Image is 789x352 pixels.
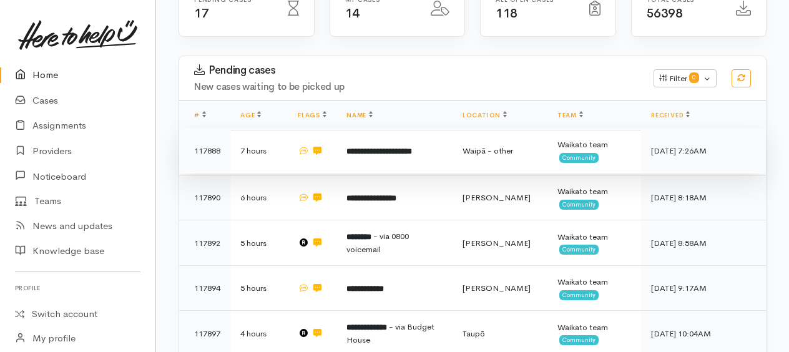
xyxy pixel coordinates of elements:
[179,175,230,220] td: 117890
[230,129,288,174] td: 7 hours
[240,111,261,119] a: Age
[346,231,409,255] span: - via 0800 voicemail
[547,129,641,174] td: Waikato team
[689,72,699,82] span: 0
[345,6,360,21] span: 14
[463,145,513,156] span: Waipā - other
[559,153,599,163] span: Community
[641,129,766,174] td: [DATE] 7:26AM
[496,6,517,21] span: 118
[547,175,641,220] td: Waikato team
[647,6,683,21] span: 56398
[194,64,639,77] h3: Pending cases
[547,220,641,266] td: Waikato team
[559,200,599,210] span: Community
[559,290,599,300] span: Community
[641,266,766,311] td: [DATE] 9:17AM
[230,220,288,266] td: 5 hours
[557,111,583,119] a: Team
[346,321,434,345] span: - via Budget House
[230,266,288,311] td: 5 hours
[559,245,599,255] span: Community
[194,111,206,119] a: #
[641,175,766,220] td: [DATE] 8:18AM
[641,220,766,266] td: [DATE] 8:58AM
[230,175,288,220] td: 6 hours
[179,220,230,266] td: 117892
[179,129,230,174] td: 117888
[15,280,140,296] h6: Profile
[463,283,531,293] span: [PERSON_NAME]
[463,192,531,203] span: [PERSON_NAME]
[559,335,599,345] span: Community
[463,238,531,248] span: [PERSON_NAME]
[547,266,641,311] td: Waikato team
[651,111,690,119] a: Received
[654,69,717,88] button: Filter0
[179,266,230,311] td: 117894
[346,111,373,119] a: Name
[194,82,639,92] h4: New cases waiting to be picked up
[298,111,326,119] a: Flags
[194,6,208,21] span: 17
[463,328,485,339] span: Taupō
[463,111,507,119] a: Location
